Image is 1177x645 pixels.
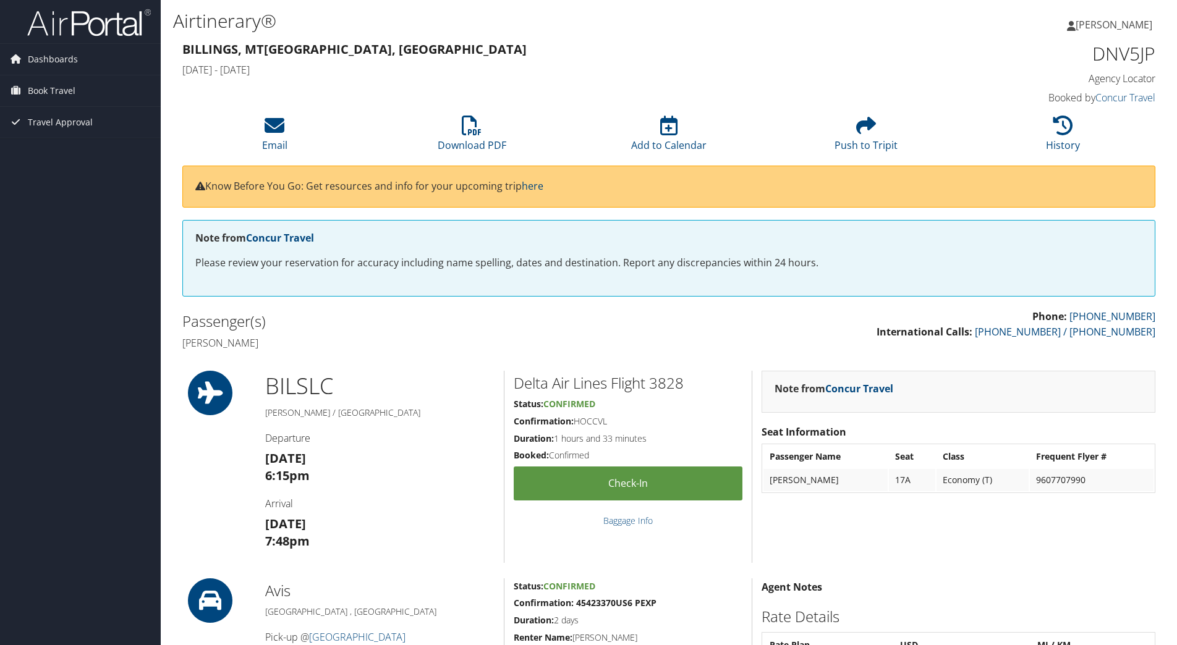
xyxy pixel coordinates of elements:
[762,606,1155,627] h2: Rate Details
[265,533,310,549] strong: 7:48pm
[28,44,78,75] span: Dashboards
[246,231,314,245] a: Concur Travel
[514,614,554,626] strong: Duration:
[265,630,495,644] h4: Pick-up @
[514,631,572,643] strong: Renter Name:
[514,415,742,428] h5: HOCCVL
[265,450,306,466] strong: [DATE]
[514,580,543,592] strong: Status:
[763,469,888,491] td: [PERSON_NAME]
[763,445,888,468] th: Passenger Name
[182,336,660,350] h4: [PERSON_NAME]
[762,580,822,594] strong: Agent Notes
[265,371,495,402] h1: BIL SLC
[522,179,543,193] a: here
[1030,469,1154,491] td: 9607707990
[438,122,506,152] a: Download PDF
[514,631,742,644] h5: [PERSON_NAME]
[825,382,893,395] a: Concur Travel
[182,63,907,77] h4: [DATE] - [DATE]
[265,431,495,445] h4: Departure
[265,515,306,532] strong: [DATE]
[195,255,1142,271] p: Please review your reservation for accuracy including name spelling, dates and destination. Repor...
[1032,310,1067,323] strong: Phone:
[543,580,595,592] span: Confirmed
[631,122,707,152] a: Add to Calendar
[265,605,495,618] h5: [GEOGRAPHIC_DATA] , [GEOGRAPHIC_DATA]
[514,614,742,626] h5: 2 days
[173,8,834,34] h1: Airtinerary®
[762,425,846,439] strong: Seat Information
[265,467,310,484] strong: 6:15pm
[926,91,1155,104] h4: Booked by
[877,325,972,339] strong: International Calls:
[1095,91,1155,104] a: Concur Travel
[889,445,935,468] th: Seat
[28,107,93,138] span: Travel Approval
[28,75,75,106] span: Book Travel
[514,597,656,609] strong: Confirmation: 45423370US6 PEXP
[514,449,549,461] strong: Booked:
[309,630,406,644] a: [GEOGRAPHIC_DATA]
[926,41,1155,67] h1: DNV5JP
[27,8,151,37] img: airportal-logo.png
[514,466,742,500] a: Check-in
[889,469,935,491] td: 17A
[1069,310,1155,323] a: [PHONE_NUMBER]
[265,497,495,510] h4: Arrival
[975,325,1155,339] a: [PHONE_NUMBER] / [PHONE_NUMBER]
[195,179,1142,195] p: Know Before You Go: Get resources and info for your upcoming trip
[926,72,1155,85] h4: Agency Locator
[182,311,660,332] h2: Passenger(s)
[514,398,543,410] strong: Status:
[265,407,495,419] h5: [PERSON_NAME] / [GEOGRAPHIC_DATA]
[265,580,495,601] h2: Avis
[1046,122,1080,152] a: History
[514,373,742,394] h2: Delta Air Lines Flight 3828
[182,41,527,57] strong: Billings, MT [GEOGRAPHIC_DATA], [GEOGRAPHIC_DATA]
[1076,18,1152,32] span: [PERSON_NAME]
[514,432,742,445] h5: 1 hours and 33 minutes
[514,432,554,444] strong: Duration:
[514,449,742,462] h5: Confirmed
[775,382,893,395] strong: Note from
[1030,445,1154,468] th: Frequent Flyer #
[543,398,595,410] span: Confirmed
[835,122,898,152] a: Push to Tripit
[514,415,574,427] strong: Confirmation:
[937,469,1029,491] td: Economy (T)
[1067,6,1165,43] a: [PERSON_NAME]
[937,445,1029,468] th: Class
[262,122,287,152] a: Email
[195,231,314,245] strong: Note from
[603,515,653,526] a: Baggage Info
